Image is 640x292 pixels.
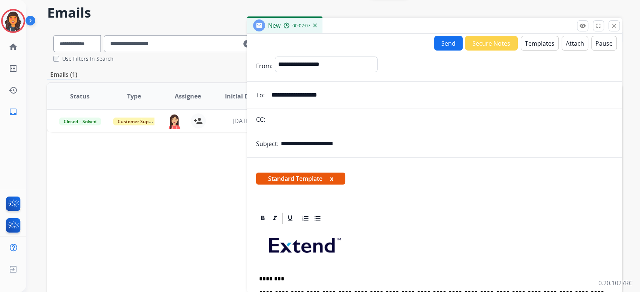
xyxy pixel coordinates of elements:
[47,70,80,79] p: Emails (1)
[256,139,279,148] p: Subject:
[9,42,18,51] mat-icon: home
[256,61,273,70] p: From:
[127,92,141,101] span: Type
[269,213,280,224] div: Italic
[256,91,265,100] p: To:
[300,213,311,224] div: Ordered List
[62,55,114,63] label: Use Filters In Search
[70,92,90,101] span: Status
[595,22,602,29] mat-icon: fullscreen
[611,22,618,29] mat-icon: close
[434,36,463,51] button: Send
[59,118,101,125] span: Closed – Solved
[243,39,251,48] mat-icon: clear
[47,5,622,20] h2: Emails
[285,213,296,224] div: Underline
[232,117,251,125] span: [DATE]
[591,36,617,51] button: Pause
[225,92,258,101] span: Initial Date
[268,21,280,30] span: New
[167,113,182,129] img: agent-avatar
[256,115,265,124] p: CC:
[598,279,633,288] p: 0.20.1027RC
[292,23,310,29] span: 00:02:07
[194,116,203,125] mat-icon: person_add
[330,174,333,183] button: x
[3,10,24,31] img: avatar
[9,64,18,73] mat-icon: list_alt
[9,86,18,95] mat-icon: history
[465,36,518,51] button: Secure Notes
[113,118,162,125] span: Customer Support
[256,173,345,185] span: Standard Template
[257,213,268,224] div: Bold
[562,36,588,51] button: Attach
[521,36,559,51] button: Templates
[175,92,201,101] span: Assignee
[579,22,586,29] mat-icon: remove_red_eye
[312,213,323,224] div: Bullet List
[9,107,18,116] mat-icon: inbox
